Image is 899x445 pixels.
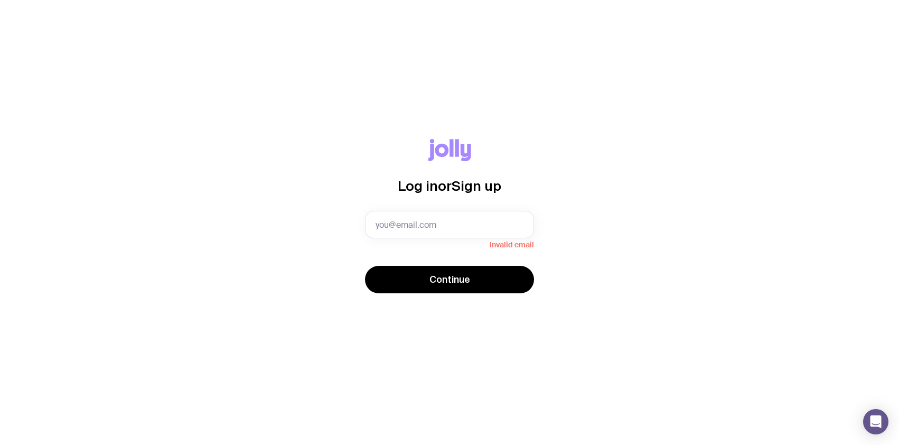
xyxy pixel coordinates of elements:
[429,273,470,286] span: Continue
[365,238,534,249] span: Invalid email
[365,211,534,238] input: you@email.com
[438,178,452,193] span: or
[863,409,888,434] div: Open Intercom Messenger
[365,266,534,293] button: Continue
[398,178,438,193] span: Log in
[452,178,501,193] span: Sign up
